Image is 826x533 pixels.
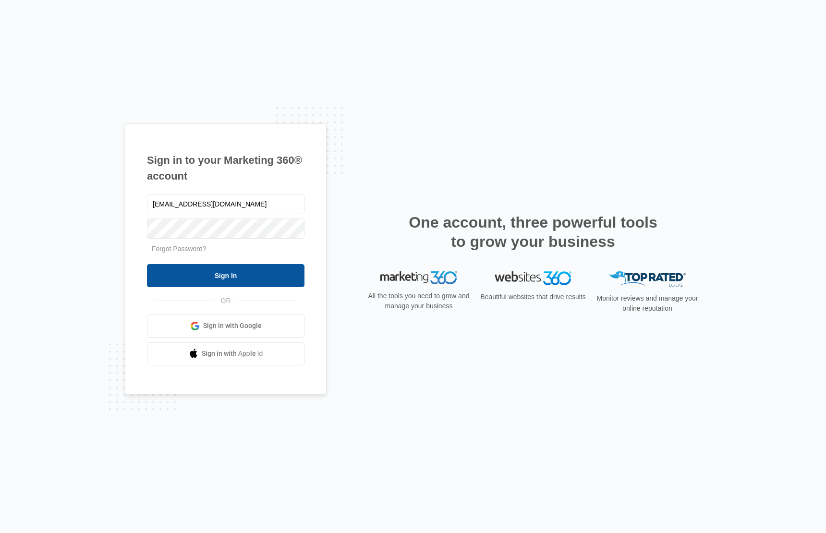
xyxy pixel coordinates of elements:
a: Sign in with Apple Id [147,342,304,365]
h2: One account, three powerful tools to grow your business [406,213,660,251]
img: Marketing 360 [380,271,457,285]
span: OR [214,296,238,306]
p: Beautiful websites that drive results [479,292,587,302]
input: Email [147,194,304,214]
span: Sign in with Google [203,321,262,331]
p: All the tools you need to grow and manage your business [365,291,473,311]
a: Sign in with Google [147,315,304,338]
input: Sign In [147,264,304,287]
img: Top Rated Local [609,271,686,287]
p: Monitor reviews and manage your online reputation [594,293,701,314]
a: Forgot Password? [152,245,206,253]
h1: Sign in to your Marketing 360® account [147,152,304,184]
img: Websites 360 [495,271,571,285]
span: Sign in with Apple Id [202,349,263,359]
